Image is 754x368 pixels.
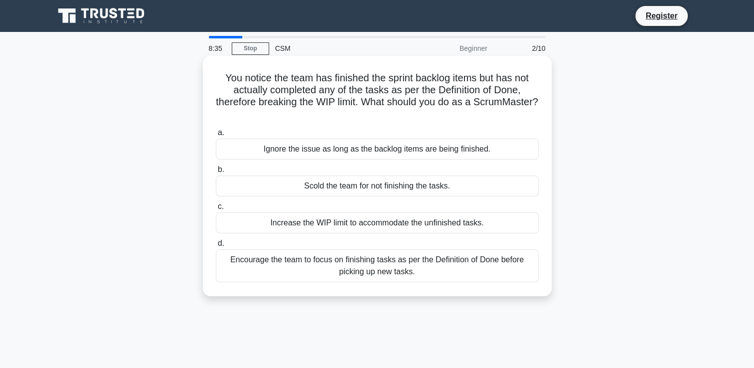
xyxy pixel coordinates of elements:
[218,239,224,247] span: d.
[203,38,232,58] div: 8:35
[216,139,539,160] div: Ignore the issue as long as the backlog items are being finished.
[218,128,224,137] span: a.
[216,176,539,196] div: Scold the team for not finishing the tasks.
[218,165,224,174] span: b.
[232,42,269,55] a: Stop
[406,38,493,58] div: Beginner
[218,202,224,210] span: c.
[216,249,539,282] div: Encourage the team to focus on finishing tasks as per the Definition of Done before picking up ne...
[216,212,539,233] div: Increase the WIP limit to accommodate the unfinished tasks.
[215,72,540,121] h5: You notice the team has finished the sprint backlog items but has not actually completed any of t...
[493,38,552,58] div: 2/10
[269,38,406,58] div: CSM
[639,9,683,22] a: Register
